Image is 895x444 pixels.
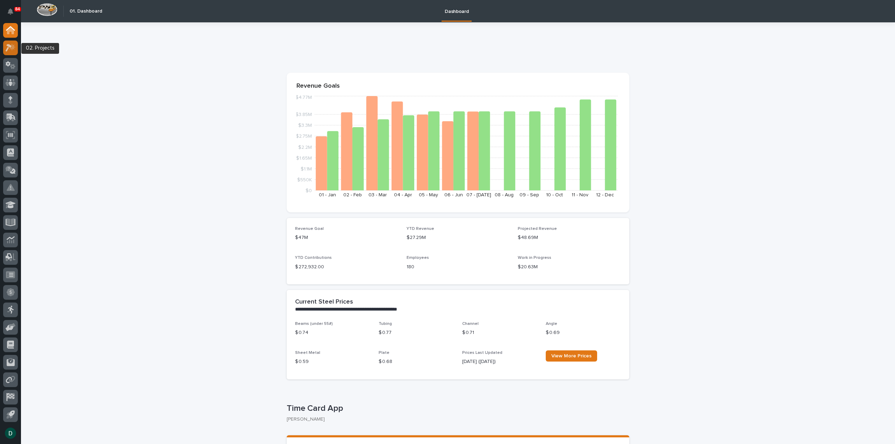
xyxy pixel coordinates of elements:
text: 07 - [DATE] [466,192,491,197]
tspan: $4.77M [295,95,312,100]
a: View More Prices [546,350,597,362]
tspan: $3.3M [298,123,312,128]
button: users-avatar [3,426,18,441]
tspan: $2.2M [298,145,312,150]
h2: Current Steel Prices [295,298,353,306]
span: Revenue Goal [295,227,324,231]
tspan: $0 [306,188,312,193]
text: 08 - Aug [495,192,514,197]
p: $48.69M [518,234,621,241]
span: Employees [407,256,429,260]
span: YTD Contributions [295,256,332,260]
p: 84 [15,7,20,12]
text: 05 - May [419,192,438,197]
text: 12 - Dec [596,192,614,197]
span: Tubing [379,322,392,326]
text: 10 - Oct [546,192,563,197]
p: $ 272,932.00 [295,263,398,271]
span: Channel [462,322,479,326]
span: Angle [546,322,557,326]
p: [DATE] ([DATE]) [462,358,537,365]
p: $ 0.69 [546,329,621,336]
h2: 01. Dashboard [70,8,102,14]
p: $20.63M [518,263,621,271]
p: Time Card App [287,403,626,414]
span: Sheet Metal [295,351,320,355]
text: 06 - Jun [444,192,463,197]
p: $47M [295,234,398,241]
tspan: $2.75M [296,134,312,139]
span: Plate [379,351,389,355]
span: Projected Revenue [518,227,557,231]
text: 03 - Mar [368,192,387,197]
tspan: $1.1M [301,166,312,171]
span: View More Prices [551,354,592,358]
text: 02 - Feb [343,192,362,197]
tspan: $1.65M [296,155,312,160]
span: Prices Last Updated [462,351,502,355]
img: Workspace Logo [37,3,57,16]
p: $ 0.77 [379,329,454,336]
text: 01 - Jan [319,192,336,197]
p: $27.29M [407,234,510,241]
tspan: $550K [297,177,312,182]
span: Beams (under 55#) [295,322,333,326]
span: YTD Revenue [407,227,434,231]
text: 09 - Sep [520,192,539,197]
p: 180 [407,263,510,271]
text: 04 - Apr [394,192,412,197]
tspan: $3.85M [295,112,312,117]
span: Work in Progress [518,256,551,260]
p: $ 0.68 [379,358,454,365]
p: [PERSON_NAME] [287,416,624,422]
p: $ 0.74 [295,329,370,336]
text: 11 - Nov [572,192,588,197]
p: $ 0.59 [295,358,370,365]
p: Revenue Goals [296,82,620,90]
div: Notifications84 [9,8,18,20]
p: $ 0.71 [462,329,537,336]
button: Notifications [3,4,18,19]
